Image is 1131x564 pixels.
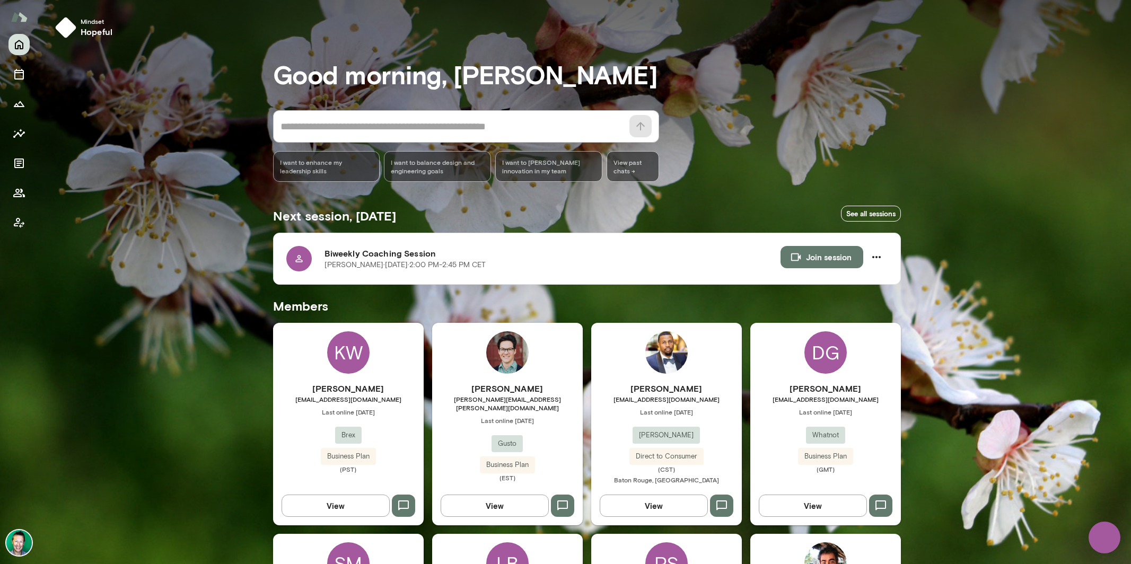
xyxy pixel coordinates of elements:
[486,331,529,374] img: Daniel Flynn
[750,465,901,473] span: (GMT)
[321,451,376,462] span: Business Plan
[273,207,396,224] h5: Next session, [DATE]
[327,331,370,374] div: KW
[804,331,847,374] div: DG
[750,382,901,395] h6: [PERSON_NAME]
[432,473,583,482] span: (EST)
[273,151,380,182] div: I want to enhance my leadership skills
[480,460,535,470] span: Business Plan
[273,408,424,416] span: Last online [DATE]
[591,395,742,403] span: [EMAIL_ADDRESS][DOMAIN_NAME]
[273,382,424,395] h6: [PERSON_NAME]
[384,151,491,182] div: I want to balance design and engineering goals
[645,331,688,374] img: Anthony Buchanan
[273,395,424,403] span: [EMAIL_ADDRESS][DOMAIN_NAME]
[591,465,742,473] span: (CST)
[614,476,719,483] span: Baton Rouge, [GEOGRAPHIC_DATA]
[8,123,30,144] button: Insights
[51,13,121,42] button: Mindsethopeful
[282,495,390,517] button: View
[432,416,583,425] span: Last online [DATE]
[806,430,845,440] span: Whatnot
[781,246,863,268] button: Join session
[750,395,901,403] span: [EMAIL_ADDRESS][DOMAIN_NAME]
[273,297,901,314] h5: Members
[633,430,700,440] span: [PERSON_NAME]
[591,382,742,395] h6: [PERSON_NAME]
[391,158,484,175] span: I want to balance design and engineering goals
[432,395,583,412] span: [PERSON_NAME][EMAIL_ADDRESS][PERSON_NAME][DOMAIN_NAME]
[273,465,424,473] span: (PST)
[8,34,30,55] button: Home
[759,495,867,517] button: View
[11,7,28,27] img: Mento
[325,260,486,270] p: [PERSON_NAME] · [DATE] · 2:00 PM-2:45 PM CET
[280,158,373,175] span: I want to enhance my leadership skills
[591,408,742,416] span: Last online [DATE]
[607,151,659,182] span: View past chats ->
[81,25,112,38] h6: hopeful
[432,382,583,395] h6: [PERSON_NAME]
[81,17,112,25] span: Mindset
[8,64,30,85] button: Sessions
[750,408,901,416] span: Last online [DATE]
[495,151,602,182] div: I want to [PERSON_NAME] innovation in my team
[8,93,30,114] button: Growth Plan
[492,438,523,449] span: Gusto
[273,59,901,89] h3: Good morning, [PERSON_NAME]
[841,206,901,222] a: See all sessions
[629,451,704,462] span: Direct to Consumer
[55,17,76,38] img: mindset
[8,153,30,174] button: Documents
[600,495,708,517] button: View
[325,247,781,260] h6: Biweekly Coaching Session
[8,182,30,204] button: Members
[8,212,30,233] button: Client app
[798,451,853,462] span: Business Plan
[6,530,32,556] img: Brian Lawrence
[502,158,595,175] span: I want to [PERSON_NAME] innovation in my team
[441,495,549,517] button: View
[335,430,362,440] span: Brex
